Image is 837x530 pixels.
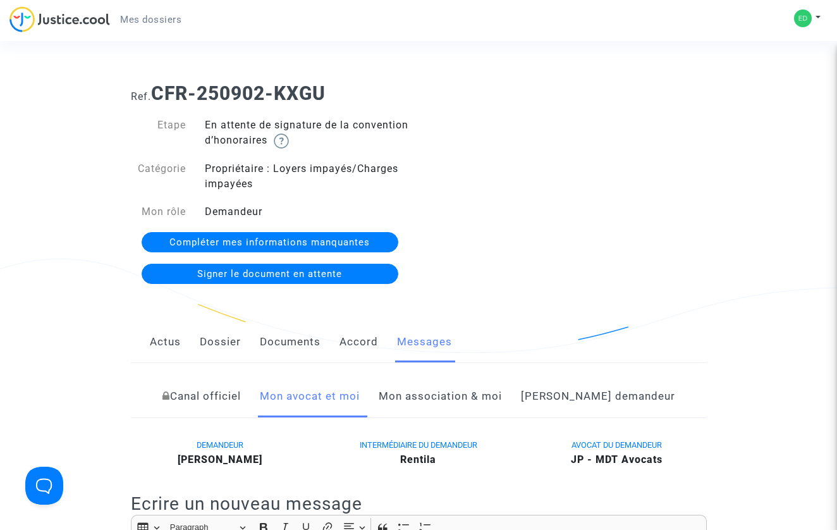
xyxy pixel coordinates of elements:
h2: Ecrire un nouveau message [131,493,707,515]
span: Mes dossiers [120,14,181,25]
a: Actus [150,321,181,363]
iframe: Help Scout Beacon - Open [25,467,63,505]
a: Accord [339,321,378,363]
a: Messages [397,321,452,363]
a: Canal officiel [162,376,241,417]
b: CFR-250902-KXGU [151,82,326,104]
div: Propriétaire : Loyers impayés/Charges impayées [195,161,418,192]
div: Etape [121,118,196,149]
a: Mon avocat et moi [260,376,360,417]
a: Documents [260,321,321,363]
div: Demandeur [195,204,418,219]
img: 864747be96bc1036b08db1d8462fa561 [794,9,812,27]
b: [PERSON_NAME] [178,453,262,465]
span: AVOCAT DU DEMANDEUR [571,440,662,450]
a: Mes dossiers [110,10,192,29]
span: DEMANDEUR [197,440,243,450]
span: Compléter mes informations manquantes [169,237,370,248]
div: En attente de signature de la convention d’honoraires [195,118,418,149]
div: Mon rôle [121,204,196,219]
img: help.svg [274,133,289,149]
span: Signer le document en attente [197,268,342,280]
div: Catégorie [121,161,196,192]
span: INTERMÉDIAIRE DU DEMANDEUR [360,440,477,450]
span: Ref. [131,90,151,102]
b: Rentila [400,453,436,465]
b: JP - MDT Avocats [571,453,663,465]
a: [PERSON_NAME] demandeur [521,376,675,417]
a: Dossier [200,321,241,363]
a: Mon association & moi [379,376,502,417]
img: jc-logo.svg [9,6,110,32]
